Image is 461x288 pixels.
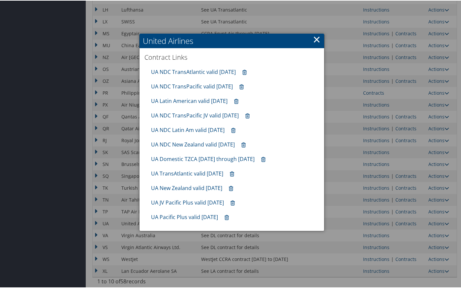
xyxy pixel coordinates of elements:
a: Remove contract [242,109,253,121]
a: Remove contract [227,196,238,208]
a: UA NDC Latin Am valid [DATE] [151,126,225,133]
a: UA NDC TransPacific valid [DATE] [151,82,233,89]
a: UA JV Pacific Plus valid [DATE] [151,198,224,206]
a: Remove contract [236,80,247,92]
a: Remove contract [258,153,269,165]
a: Remove contract [238,138,249,150]
a: Remove contract [227,167,237,179]
a: Remove contract [239,66,250,78]
a: UA New Zealand valid [DATE] [151,184,222,191]
a: UA Latin American valid [DATE] [151,97,228,104]
a: UA NDC New Zealand valid [DATE] [151,140,235,147]
h2: United Airlines [139,33,324,48]
a: UA Domestic TZCA [DATE] through [DATE] [151,155,255,162]
a: UA TransAtlantic valid [DATE] [151,169,223,176]
a: UA NDC TransPacific JV valid [DATE] [151,111,239,118]
a: Remove contract [228,124,239,136]
a: UA Pacific Plus valid [DATE] [151,213,218,220]
h3: Contract Links [144,52,319,61]
a: × [313,32,321,45]
a: Remove contract [231,95,242,107]
a: UA NDC TransAtlantic valid [DATE] [151,68,236,75]
a: Remove contract [221,211,232,223]
a: Remove contract [226,182,236,194]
